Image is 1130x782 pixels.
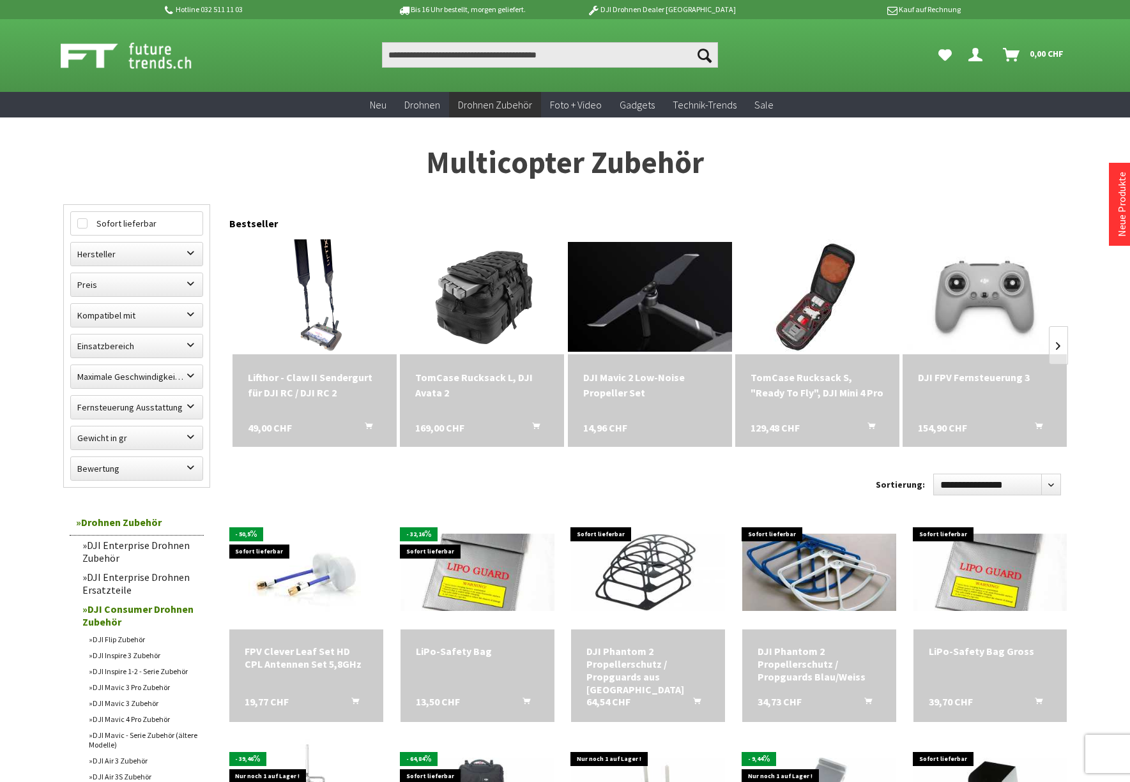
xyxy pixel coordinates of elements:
[71,335,202,357] label: Einsatzbereich
[382,42,718,68] input: Produkt, Marke, Kategorie, EAN, Artikelnummer…
[849,695,880,712] button: In den Warenkorb
[361,92,395,118] a: Neu
[918,370,1051,385] div: DJI FPV Fernsteuerung 3
[568,242,732,351] img: DJI Mavic 2 Low-Noise Propeller Set
[248,420,292,435] span: 49,00 CHF
[349,420,380,437] button: In den Warenkorb
[876,474,925,495] label: Sortierung:
[71,396,202,419] label: Fernsteuerung Ausstattung
[70,509,204,536] a: Drohnen Zubehör
[336,695,367,712] button: In den Warenkorb
[852,420,883,437] button: In den Warenkorb
[71,304,202,327] label: Kompatibel mit
[561,2,761,17] p: DJI Drohnen Dealer [GEOGRAPHIC_DATA]
[82,695,204,711] a: DJI Mavic 3 Zubehör
[272,239,356,354] img: Lifthor - Claw II Sendergurt für DJI RC / DJI RC 2
[754,98,774,111] span: Sale
[673,98,737,111] span: Technik-Trends
[163,2,362,17] p: Hotline 032 511 11 03
[82,727,204,753] a: DJI Mavic - Serie Zubehör (ältere Modelle)
[758,645,881,683] div: DJI Phantom 2 Propellerschutz / Propguards Blau/Weiss
[71,212,202,235] label: Sofort lieferbar
[932,42,958,68] a: Meine Favoriten
[611,92,664,118] a: Gadgets
[745,92,783,118] a: Sale
[664,92,745,118] a: Technik-Trends
[1115,172,1128,237] a: Neue Produkte
[248,515,363,629] img: FPV Clever Leaf Set HD CPL Antennen Set 5,8GHz
[586,695,630,708] span: 64,54 CHF
[458,98,532,111] span: Drohnen Zubehör
[401,534,554,611] img: LiPo-Safety Bag
[404,98,440,111] span: Drohnen
[449,92,541,118] a: Drohnen Zubehör
[903,242,1067,351] img: DJI FPV Fernsteuerung 3
[425,239,540,354] img: TomCase Rucksack L, DJI Avata 2
[751,420,800,435] span: 129,48 CHF
[248,370,381,400] a: Lifthor - Claw II Sendergurt für DJI RC / DJI RC 2 49,00 CHF In den Warenkorb
[416,695,460,708] span: 13,50 CHF
[963,42,993,68] a: Dein Konto
[1019,695,1050,712] button: In den Warenkorb
[82,663,204,679] a: DJI Inspire 1-2 - Serie Zubehör
[678,695,708,712] button: In den Warenkorb
[998,42,1070,68] a: Warenkorb
[913,534,1067,611] img: LiPo-Safety Bag Gross
[415,370,549,400] a: TomCase Rucksack L, DJI Avata 2 169,00 CHF In den Warenkorb
[415,420,464,435] span: 169,00 CHF
[61,40,220,71] img: Shop Futuretrends - zur Startseite wechseln
[82,711,204,727] a: DJI Mavic 4 Pro Zubehör
[362,2,561,17] p: Bis 16 Uhr bestellt, morgen geliefert.
[571,534,725,611] img: DJI Phantom 2 Propellerschutz / Propguards aus Karbon
[1019,420,1050,437] button: In den Warenkorb
[82,631,204,647] a: DJI Flip Zubehör
[76,599,204,631] a: DJI Consumer Drohnen Zubehör
[929,695,973,708] span: 39,70 CHF
[71,365,202,388] label: Maximale Geschwindigkeit in km/h
[82,647,204,663] a: DJI Inspire 3 Zubehör
[918,420,967,435] span: 154,90 CHF
[929,645,1052,658] div: LiPo-Safety Bag Gross
[416,645,539,658] a: LiPo-Safety Bag 13,50 CHF In den Warenkorb
[761,2,961,17] p: Kauf auf Rechnung
[758,645,881,683] a: DJI Phantom 2 Propellerschutz / Propguards Blau/Weiss 34,73 CHF In den Warenkorb
[507,695,538,712] button: In den Warenkorb
[76,536,204,568] a: DJI Enterprise Drohnen Zubehör
[76,568,204,599] a: DJI Enterprise Drohnen Ersatzteile
[245,645,368,670] a: FPV Clever Leaf Set HD CPL Antennen Set 5,8GHz 19,77 CHF In den Warenkorb
[82,679,204,695] a: DJI Mavic 3 Pro Zubehör
[229,204,1067,236] div: Bestseller
[517,420,547,437] button: In den Warenkorb
[760,239,874,354] img: TomCase Rucksack S, "Ready To Fly", DJI Mini 4 Pro
[1030,43,1064,64] span: 0,00 CHF
[751,370,884,400] div: TomCase Rucksack S, "Ready To Fly", DJI Mini 4 Pro
[245,695,289,708] span: 19,77 CHF
[583,370,717,400] div: DJI Mavic 2 Low-Noise Propeller Set
[395,92,449,118] a: Drohnen
[620,98,655,111] span: Gadgets
[586,645,710,696] div: DJI Phantom 2 Propellerschutz / Propguards aus [GEOGRAPHIC_DATA]
[370,98,386,111] span: Neu
[416,645,539,658] div: LiPo-Safety Bag
[541,92,611,118] a: Foto + Video
[71,273,202,296] label: Preis
[583,420,627,435] span: 14,96 CHF
[71,243,202,266] label: Hersteller
[248,370,381,400] div: Lifthor - Claw II Sendergurt für DJI RC / DJI RC 2
[929,645,1052,658] a: LiPo-Safety Bag Gross 39,70 CHF In den Warenkorb
[691,42,718,68] button: Suchen
[71,457,202,480] label: Bewertung
[758,695,802,708] span: 34,73 CHF
[586,645,710,696] a: DJI Phantom 2 Propellerschutz / Propguards aus [GEOGRAPHIC_DATA] 64,54 CHF In den Warenkorb
[742,534,896,611] img: DJI Phantom 2 Propellerschutz / Propguards Blau/Weiss
[550,98,602,111] span: Foto + Video
[71,426,202,449] label: Gewicht in gr
[583,370,717,400] a: DJI Mavic 2 Low-Noise Propeller Set 14,96 CHF
[751,370,884,400] a: TomCase Rucksack S, "Ready To Fly", DJI Mini 4 Pro 129,48 CHF In den Warenkorb
[918,370,1051,385] a: DJI FPV Fernsteuerung 3 154,90 CHF In den Warenkorb
[63,147,1067,179] h1: Multicopter Zubehör
[415,370,549,400] div: TomCase Rucksack L, DJI Avata 2
[245,645,368,670] div: FPV Clever Leaf Set HD CPL Antennen Set 5,8GHz
[82,753,204,769] a: DJI Air 3 Zubehör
